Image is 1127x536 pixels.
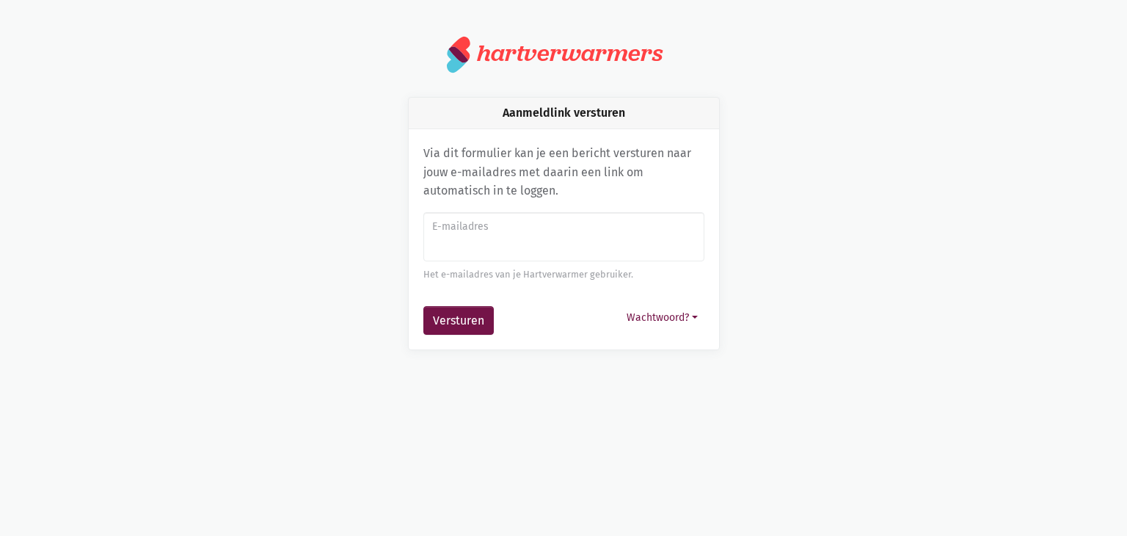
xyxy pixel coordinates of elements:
[423,267,704,282] div: Het e-mailadres van je Hartverwarmer gebruiker.
[447,35,471,73] img: logo.svg
[432,219,694,235] label: E-mailadres
[620,306,704,329] button: Wachtwoord?
[409,98,719,129] div: Aanmeldlink versturen
[423,306,494,336] button: Versturen
[423,212,704,336] form: Aanmeldlink versturen
[447,35,680,73] a: hartverwarmers
[423,144,704,200] p: Via dit formulier kan je een bericht versturen naar jouw e-mailadres met daarin een link om autom...
[477,40,663,67] div: hartverwarmers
